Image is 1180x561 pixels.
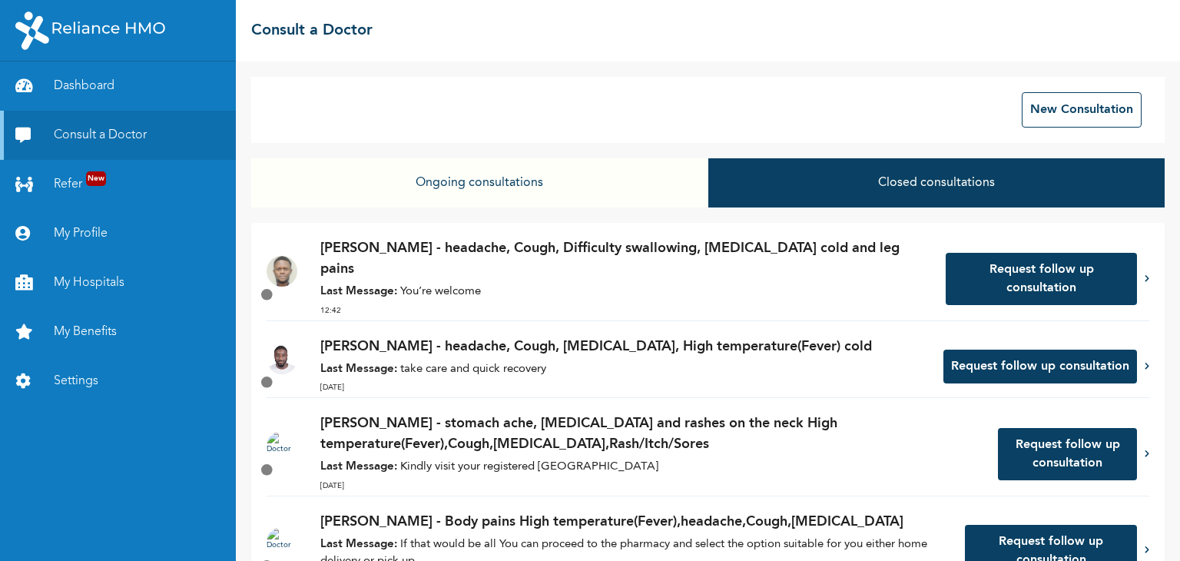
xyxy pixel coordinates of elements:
button: New Consultation [1022,92,1142,128]
strong: Last Message: [320,539,397,550]
p: Kindly visit your registered [GEOGRAPHIC_DATA] [320,459,983,476]
p: [DATE] [320,382,928,393]
button: Request follow up consultation [943,350,1137,383]
img: Doctor [267,527,297,558]
span: New [86,171,106,186]
strong: Last Message: [320,461,397,473]
button: Ongoing consultations [251,158,708,207]
p: [PERSON_NAME] - headache, Cough, [MEDICAL_DATA], High temperature(Fever) cold [320,337,928,357]
p: You’re welcome [320,284,930,301]
p: take care and quick recovery [320,361,928,379]
p: [PERSON_NAME] - Body pains High temperature(Fever),headache,Cough,[MEDICAL_DATA] [320,512,950,533]
button: Request follow up consultation [998,428,1137,480]
img: RelianceHMO's Logo [15,12,165,50]
strong: Last Message: [320,286,397,297]
p: [PERSON_NAME] - stomach ache, [MEDICAL_DATA] and rashes on the neck High temperature(Fever),Cough... [320,413,983,455]
img: Doctor [267,256,297,287]
p: [PERSON_NAME] - headache, Cough, Difficulty swallowing, [MEDICAL_DATA] cold and leg pains [320,238,930,280]
img: Doctor [267,431,297,462]
p: [DATE] [320,480,983,492]
p: 12:42 [320,305,930,317]
strong: Last Message: [320,363,397,375]
h2: Consult a Doctor [251,19,373,42]
button: Request follow up consultation [946,253,1137,305]
button: Closed consultations [708,158,1165,207]
img: Doctor [267,344,297,374]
